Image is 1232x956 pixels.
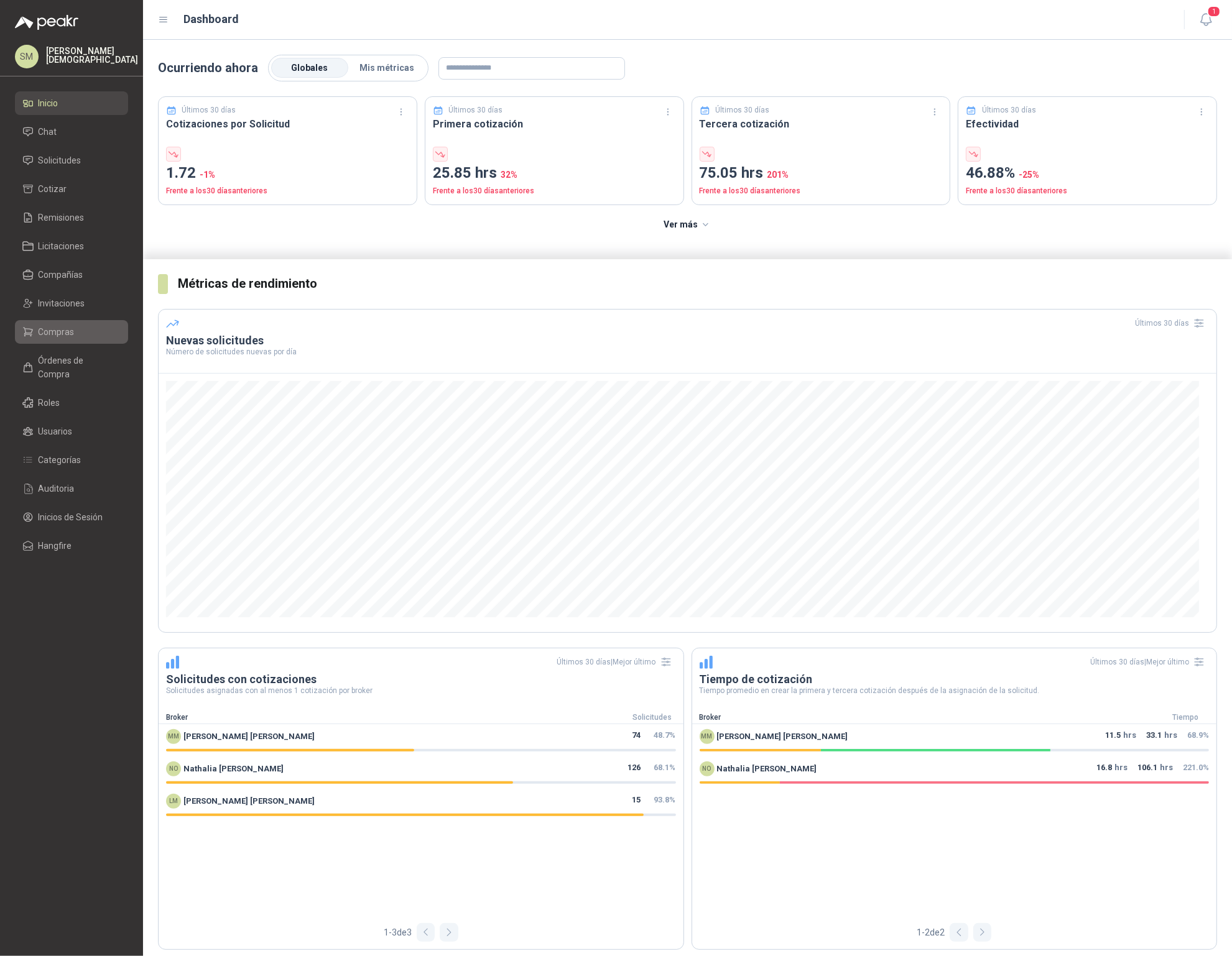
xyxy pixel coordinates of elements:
p: hrs [1146,729,1177,744]
span: Remisiones [39,211,85,224]
span: Órdenes de Compra [39,354,116,381]
span: Cotizar [39,182,67,196]
span: Hangfire [39,539,72,553]
span: Licitaciones [39,239,85,253]
p: hrs [1096,761,1128,776]
h3: Primera cotización [433,116,676,132]
a: Remisiones [15,206,128,229]
span: 68.9 % [1187,730,1209,740]
span: 1 - 3 de 3 [384,926,412,939]
div: NO [700,761,715,776]
span: 1 - 2 de 2 [917,926,945,939]
span: Mis métricas [359,63,414,73]
a: Compañías [15,263,128,287]
span: 106.1 [1137,761,1157,776]
span: Solicitudes [39,154,81,167]
span: Usuarios [39,425,73,438]
div: Últimos 30 días | Mejor último [557,652,676,672]
span: 74 [632,729,641,744]
div: Solicitudes [621,712,683,724]
button: Ver más [657,213,718,237]
span: 1 [1207,6,1221,17]
div: LM [166,794,181,809]
a: Órdenes de Compra [15,349,128,386]
p: Frente a los 30 días anteriores [966,185,1209,197]
span: Chat [39,125,57,139]
div: Últimos 30 días [1135,313,1209,333]
span: 33.1 [1146,729,1162,744]
h3: Cotizaciones por Solicitud [166,116,409,132]
span: Roles [39,396,60,410]
p: [PERSON_NAME] [DEMOGRAPHIC_DATA] [46,47,138,64]
p: Tiempo promedio en crear la primera y tercera cotización después de la asignación de la solicitud. [700,687,1210,694]
a: Inicio [15,91,128,115]
span: 68.1 % [654,763,676,772]
h3: Nuevas solicitudes [166,333,1209,348]
p: hrs [1105,729,1136,744]
span: Nathalia [PERSON_NAME] [183,763,284,775]
p: Ocurriendo ahora [158,58,258,78]
span: 201 % [767,170,789,180]
span: Invitaciones [39,296,85,310]
span: 32 % [501,170,517,180]
span: Globales [292,63,328,73]
img: Logo peakr [15,15,78,30]
h3: Tiempo de cotización [700,672,1210,687]
a: Solicitudes [15,149,128,172]
p: Número de solicitudes nuevas por día [166,348,1209,356]
span: [PERSON_NAME] [PERSON_NAME] [183,795,315,807]
div: Broker [159,712,621,724]
div: MM [166,729,181,744]
span: [PERSON_NAME] [PERSON_NAME] [717,730,848,743]
a: Compras [15,320,128,344]
p: Frente a los 30 días anteriores [433,185,676,197]
p: hrs [1137,761,1173,776]
span: -1 % [200,170,215,180]
span: Nathalia [PERSON_NAME] [717,763,817,775]
p: Últimos 30 días [448,104,503,116]
span: 16.8 [1096,761,1112,776]
button: 1 [1195,9,1217,31]
p: Solicitudes asignadas con al menos 1 cotización por broker [166,687,676,694]
span: Auditoria [39,482,75,495]
p: 46.88% [966,162,1209,185]
p: Frente a los 30 días anteriores [166,185,409,197]
span: 221.0 % [1183,763,1209,772]
h1: Dashboard [184,11,239,28]
span: 93.8 % [654,795,676,804]
p: 25.85 hrs [433,162,676,185]
span: Inicio [39,96,58,110]
p: Últimos 30 días [715,104,769,116]
h3: Efectividad [966,116,1209,132]
a: Categorías [15,448,128,472]
a: Licitaciones [15,234,128,258]
span: Inicios de Sesión [39,510,103,524]
p: 1.72 [166,162,409,185]
p: 75.05 hrs [700,162,943,185]
p: Frente a los 30 días anteriores [700,185,943,197]
a: Cotizar [15,177,128,201]
div: MM [700,729,715,744]
span: 15 [632,794,641,809]
div: Últimos 30 días | Mejor último [1090,652,1209,672]
p: Últimos 30 días [982,104,1036,116]
div: SM [15,45,39,68]
a: Inicios de Sesión [15,505,128,529]
span: -25 % [1019,170,1039,180]
a: Hangfire [15,534,128,558]
a: Roles [15,391,128,415]
span: [PERSON_NAME] [PERSON_NAME] [183,730,315,743]
span: Compañías [39,268,83,282]
a: Chat [15,120,128,144]
span: 48.7 % [654,730,676,740]
p: Últimos 30 días [182,104,236,116]
h3: Solicitudes con cotizaciones [166,672,676,687]
div: Tiempo [1154,712,1216,724]
span: 11.5 [1105,729,1121,744]
h3: Tercera cotización [700,116,943,132]
a: Auditoria [15,477,128,500]
h3: Métricas de rendimiento [178,274,1217,293]
a: Invitaciones [15,292,128,315]
span: Categorías [39,453,81,467]
div: NO [166,761,181,776]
